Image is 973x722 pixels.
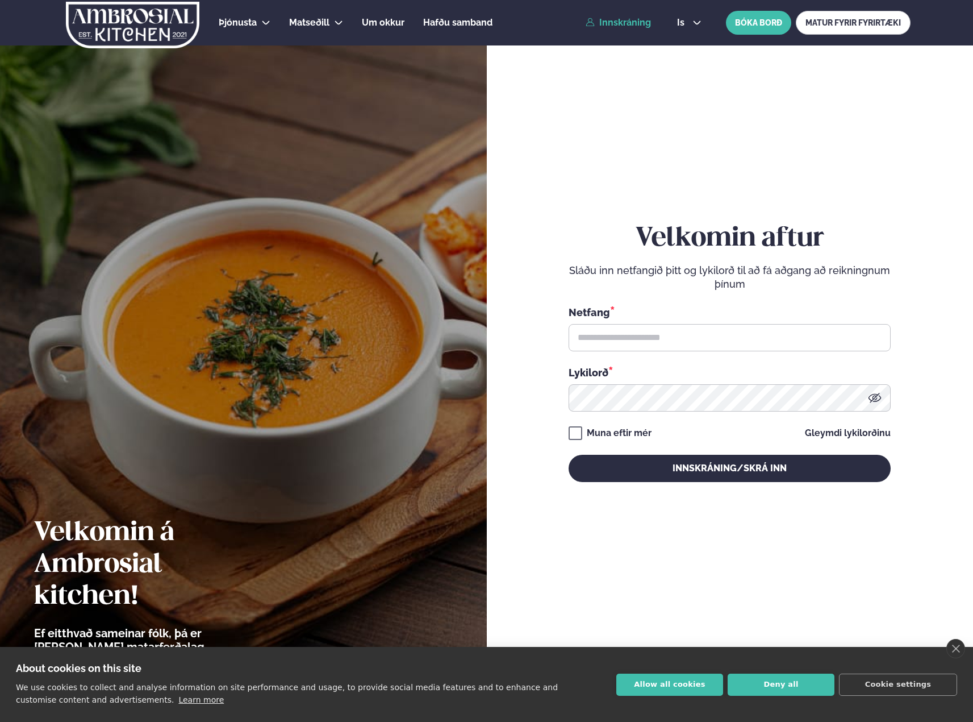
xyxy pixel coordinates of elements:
a: Innskráning [586,18,651,28]
a: Matseðill [289,16,329,30]
strong: About cookies on this site [16,662,141,674]
img: logo [65,2,201,48]
span: Matseðill [289,17,329,28]
span: Um okkur [362,17,404,28]
a: MATUR FYRIR FYRIRTÆKI [796,11,911,35]
button: is [668,18,711,27]
p: Sláðu inn netfangið þitt og lykilorð til að fá aðgang að reikningnum þínum [569,264,891,291]
span: Hafðu samband [423,17,492,28]
button: Cookie settings [839,674,957,696]
p: We use cookies to collect and analyse information on site performance and usage, to provide socia... [16,683,558,704]
p: Ef eitthvað sameinar fólk, þá er [PERSON_NAME] matarferðalag. [34,626,270,654]
h2: Velkomin á Ambrosial kitchen! [34,517,270,613]
button: Allow all cookies [616,674,723,696]
span: Þjónusta [219,17,257,28]
a: Þjónusta [219,16,257,30]
button: BÓKA BORÐ [726,11,791,35]
a: close [946,639,965,658]
button: Innskráning/Skrá inn [569,455,891,482]
a: Hafðu samband [423,16,492,30]
span: is [677,18,688,27]
div: Netfang [569,305,891,319]
a: Um okkur [362,16,404,30]
h2: Velkomin aftur [569,223,891,255]
div: Lykilorð [569,365,891,380]
button: Deny all [728,674,834,696]
a: Learn more [178,695,224,704]
a: Gleymdi lykilorðinu [805,429,891,438]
